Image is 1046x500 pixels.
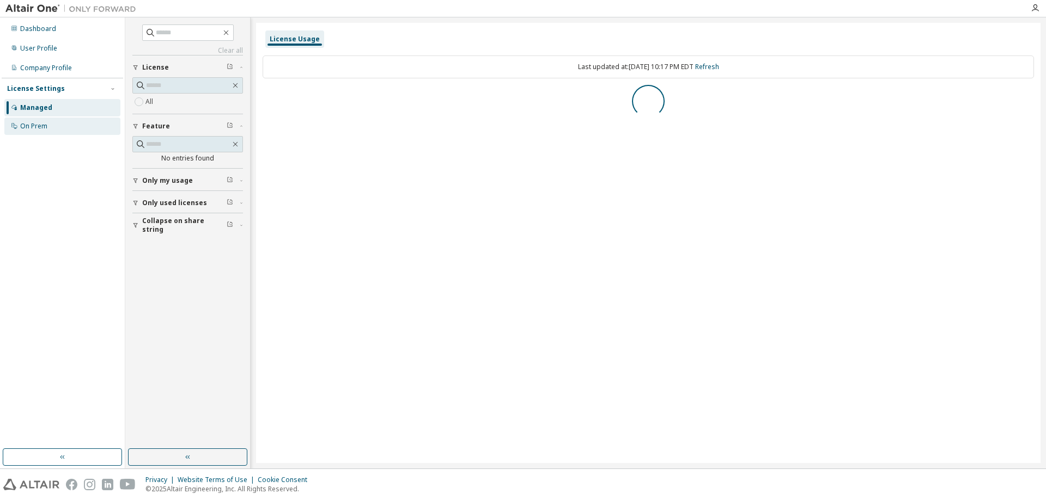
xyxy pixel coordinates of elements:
[120,479,136,490] img: youtube.svg
[132,114,243,138] button: Feature
[132,55,243,79] button: License
[20,64,72,72] div: Company Profile
[132,169,243,193] button: Only my usage
[142,63,169,72] span: License
[142,122,170,131] span: Feature
[20,103,52,112] div: Managed
[3,479,59,490] img: altair_logo.svg
[227,63,233,72] span: Clear filter
[20,24,56,33] div: Dashboard
[145,484,314,493] p: © 2025 Altair Engineering, Inc. All Rights Reserved.
[132,154,243,163] div: No entries found
[145,476,178,484] div: Privacy
[227,122,233,131] span: Clear filter
[20,122,47,131] div: On Prem
[270,35,320,44] div: License Usage
[132,191,243,215] button: Only used licenses
[145,95,155,108] label: All
[20,44,57,53] div: User Profile
[227,199,233,207] span: Clear filter
[258,476,314,484] div: Cookie Consent
[102,479,113,490] img: linkedin.svg
[227,221,233,230] span: Clear filter
[142,176,193,185] span: Only my usage
[66,479,77,490] img: facebook.svg
[7,84,65,93] div: License Settings
[178,476,258,484] div: Website Terms of Use
[263,55,1034,78] div: Last updated at: [DATE] 10:17 PM EDT
[132,46,243,55] a: Clear all
[142,217,227,234] span: Collapse on share string
[142,199,207,207] span: Only used licenses
[227,176,233,185] span: Clear filter
[5,3,142,14] img: Altair One
[695,62,719,71] a: Refresh
[132,213,243,237] button: Collapse on share string
[84,479,95,490] img: instagram.svg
